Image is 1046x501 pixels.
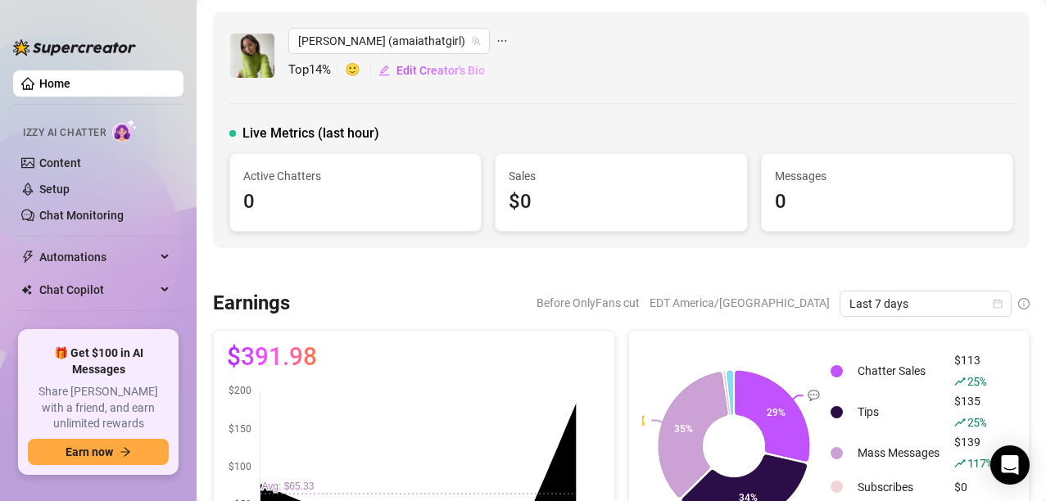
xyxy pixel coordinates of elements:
[227,344,317,370] span: $391.98
[378,57,486,83] button: Edit Creator's Bio
[650,291,830,315] span: EDT America/[GEOGRAPHIC_DATA]
[230,34,274,78] img: Amaia
[345,61,378,80] span: 🙂
[39,156,81,169] a: Content
[775,187,999,218] div: 0
[39,277,156,303] span: Chat Copilot
[537,291,640,315] span: Before OnlyFans cut
[954,417,966,428] span: rise
[1018,298,1030,309] span: info-circle
[39,77,70,90] a: Home
[243,187,468,218] div: 0
[851,392,946,431] td: Tips
[967,455,993,471] span: 117 %
[954,392,993,431] div: $135
[954,351,993,390] div: $113
[851,351,946,390] td: Chatter Sales
[954,458,966,469] span: rise
[298,29,480,53] span: Amaia (amaiathatgirl)
[808,389,820,401] text: 💬
[21,284,32,296] img: Chat Copilot
[288,61,345,80] span: Top 14 %
[775,167,999,185] span: Messages
[378,65,390,76] span: edit
[990,445,1030,485] div: Open Intercom Messenger
[242,124,379,143] span: Live Metrics (last hour)
[634,413,646,426] text: 💰
[13,39,136,56] img: logo-BBDzfeDw.svg
[471,36,481,46] span: team
[243,167,468,185] span: Active Chatters
[28,345,169,377] span: 🎁 Get $100 in AI Messages
[39,244,156,270] span: Automations
[509,187,733,218] div: $0
[28,384,169,432] span: Share [PERSON_NAME] with a friend, and earn unlimited rewards
[213,291,290,317] h3: Earnings
[954,433,993,472] div: $139
[39,209,124,222] a: Chat Monitoring
[509,167,733,185] span: Sales
[954,376,966,387] span: rise
[849,291,1002,316] span: Last 7 days
[967,373,986,389] span: 25 %
[954,478,993,496] div: $0
[967,414,986,430] span: 25 %
[28,439,169,465] button: Earn nowarrow-right
[21,250,34,264] span: thunderbolt
[39,183,70,196] a: Setup
[993,299,1003,309] span: calendar
[66,445,113,458] span: Earn now
[112,119,138,142] img: AI Chatter
[120,446,131,458] span: arrow-right
[396,64,485,77] span: Edit Creator's Bio
[23,125,106,141] span: Izzy AI Chatter
[851,433,946,472] td: Mass Messages
[851,474,946,499] td: Subscribes
[496,28,508,54] span: ellipsis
